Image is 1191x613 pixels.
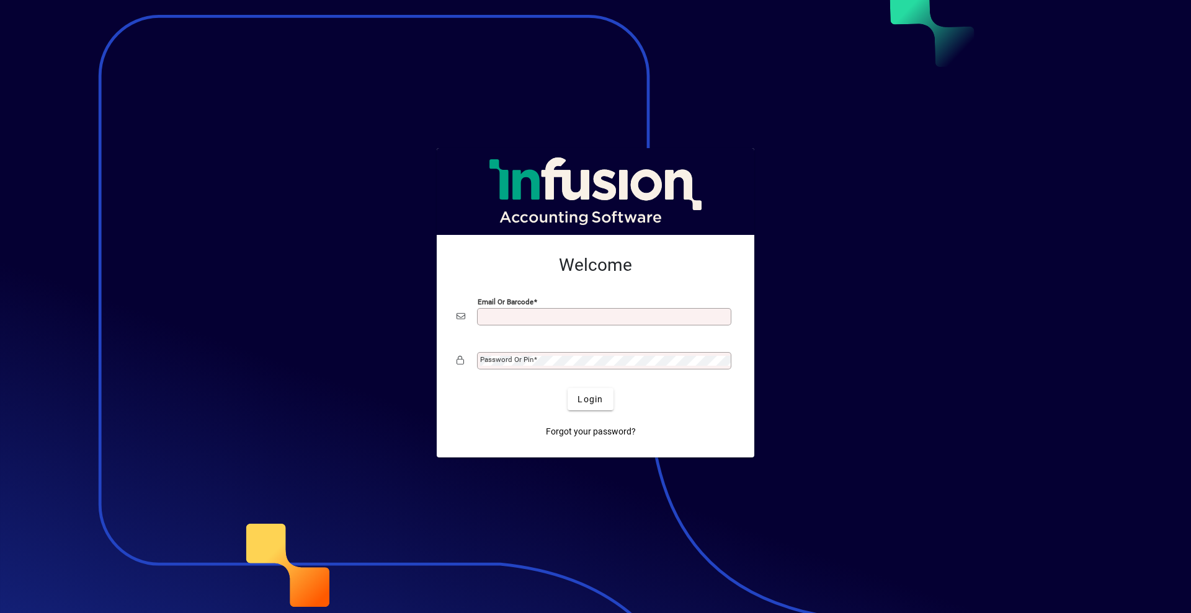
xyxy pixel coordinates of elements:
[478,298,533,306] mat-label: Email or Barcode
[568,388,613,410] button: Login
[457,255,734,276] h2: Welcome
[541,420,641,443] a: Forgot your password?
[480,355,533,364] mat-label: Password or Pin
[578,393,603,406] span: Login
[546,425,636,438] span: Forgot your password?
